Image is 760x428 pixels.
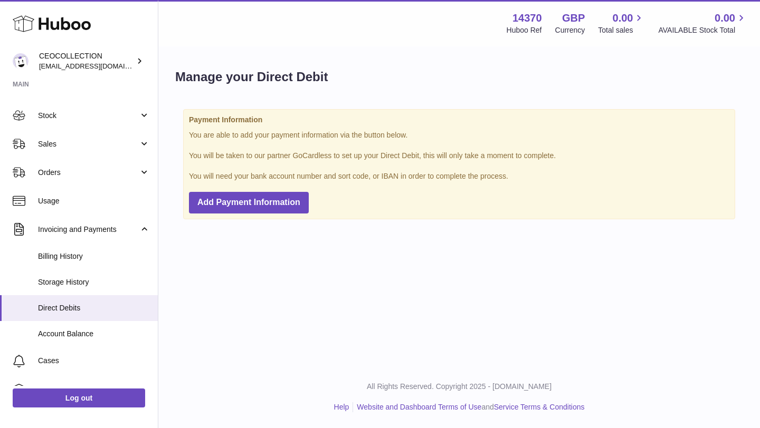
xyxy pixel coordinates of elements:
[189,130,729,140] p: You are able to add your payment information via the button below.
[189,115,729,125] strong: Payment Information
[353,402,584,412] li: and
[507,25,542,35] div: Huboo Ref
[494,403,585,411] a: Service Terms & Conditions
[175,69,328,85] h1: Manage your Direct Debit
[38,384,150,394] span: Channels
[38,303,150,313] span: Direct Debits
[38,196,150,206] span: Usage
[189,171,729,181] p: You will need your bank account number and sort code, or IBAN in order to complete the process.
[39,51,134,71] div: CEOCOLLECTION
[357,403,481,411] a: Website and Dashboard Terms of Use
[38,251,150,261] span: Billing History
[38,168,139,178] span: Orders
[189,192,309,213] button: Add Payment Information
[38,329,150,339] span: Account Balance
[38,356,150,366] span: Cases
[39,62,155,70] span: [EMAIL_ADDRESS][DOMAIN_NAME]
[613,11,633,25] span: 0.00
[13,388,145,407] a: Log out
[13,53,28,69] img: jferguson@ceocollection.co.uk
[658,25,747,35] span: AVAILABLE Stock Total
[555,25,585,35] div: Currency
[658,11,747,35] a: 0.00 AVAILABLE Stock Total
[715,11,735,25] span: 0.00
[38,225,139,235] span: Invoicing and Payments
[197,198,300,207] span: Add Payment Information
[334,403,349,411] a: Help
[189,151,729,161] p: You will be taken to our partner GoCardless to set up your Direct Debit, this will only take a mo...
[512,11,542,25] strong: 14370
[562,11,585,25] strong: GBP
[598,25,645,35] span: Total sales
[38,139,139,149] span: Sales
[38,111,139,121] span: Stock
[598,11,645,35] a: 0.00 Total sales
[167,382,752,392] p: All Rights Reserved. Copyright 2025 - [DOMAIN_NAME]
[38,277,150,287] span: Storage History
